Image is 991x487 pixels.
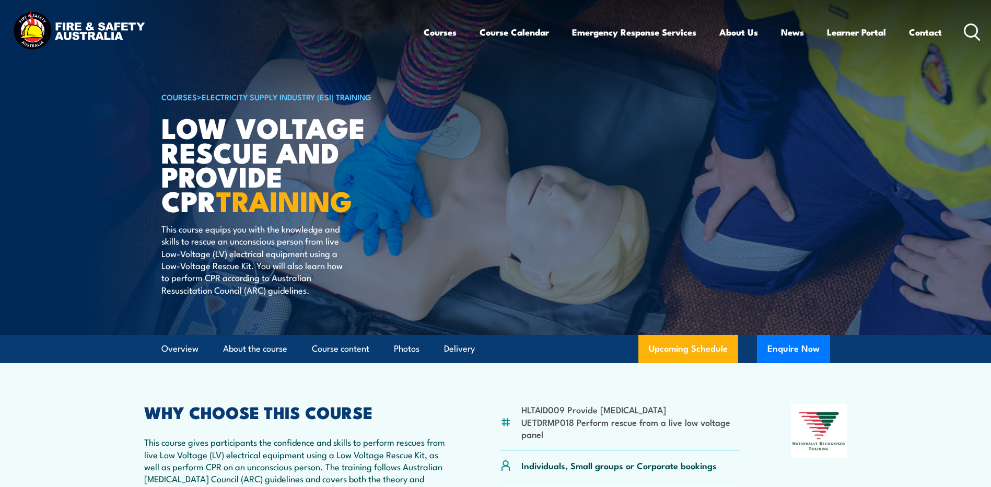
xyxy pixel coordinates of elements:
a: News [781,18,804,46]
a: Electricity Supply Industry (ESI) Training [202,91,371,102]
a: Course Calendar [480,18,549,46]
a: Learner Portal [827,18,886,46]
button: Enquire Now [757,335,830,363]
h2: WHY CHOOSE THIS COURSE [144,404,449,419]
a: Upcoming Schedule [638,335,738,363]
a: About the course [223,335,287,363]
a: Overview [161,335,199,363]
a: Courses [424,18,457,46]
p: Individuals, Small groups or Corporate bookings [521,459,717,471]
a: About Us [719,18,758,46]
img: Nationally Recognised Training logo. [791,404,847,458]
a: Photos [394,335,419,363]
li: HLTAID009 Provide [MEDICAL_DATA] [521,403,740,415]
h6: > [161,90,419,103]
li: UETDRMP018 Perform rescue from a live low voltage panel [521,416,740,440]
a: Contact [909,18,942,46]
a: Emergency Response Services [572,18,696,46]
a: Course content [312,335,369,363]
p: This course equips you with the knowledge and skills to rescue an unconscious person from live Lo... [161,223,352,296]
a: Delivery [444,335,475,363]
a: COURSES [161,91,197,102]
h1: Low Voltage Rescue and Provide CPR [161,115,419,213]
strong: TRAINING [216,178,352,222]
